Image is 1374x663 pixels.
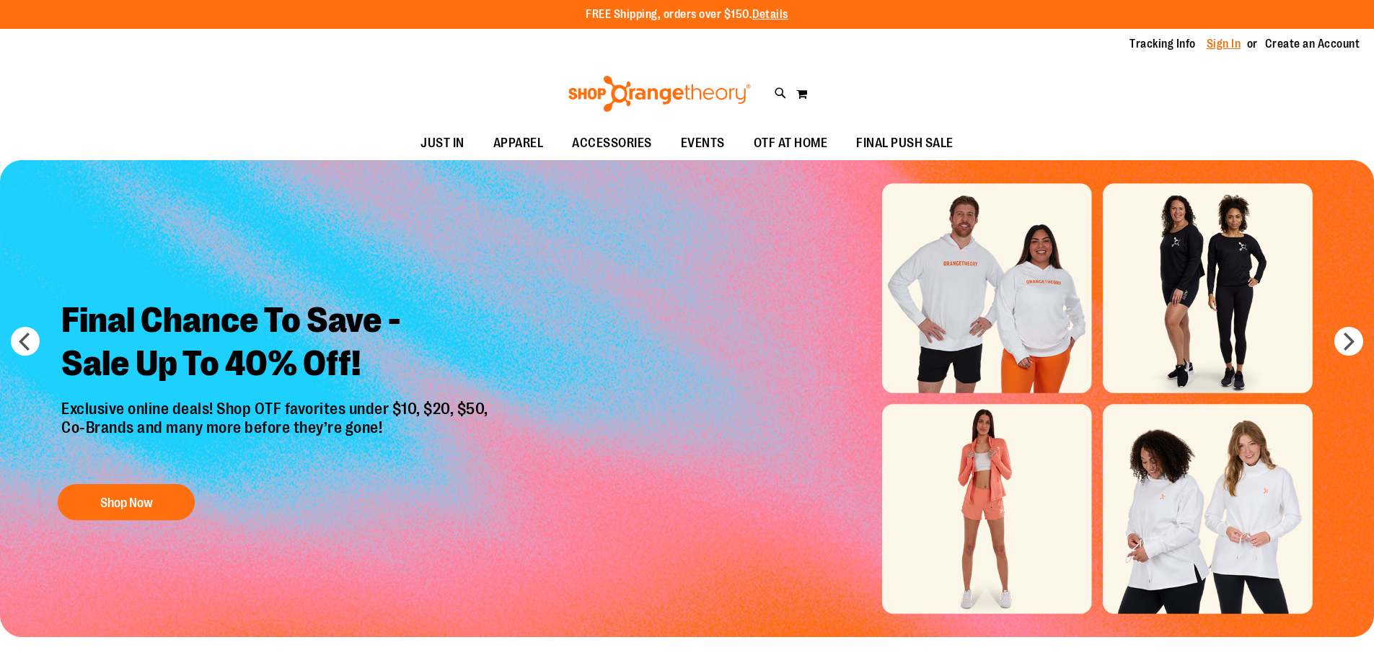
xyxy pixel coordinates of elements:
[11,327,40,356] button: prev
[50,288,503,400] h2: Final Chance To Save - Sale Up To 40% Off!
[754,127,828,159] span: OTF AT HOME
[406,127,479,160] a: JUST IN
[739,127,842,160] a: OTF AT HOME
[586,6,788,23] p: FREE Shipping, orders over $150.
[856,127,954,159] span: FINAL PUSH SALE
[1334,327,1363,356] button: next
[50,400,503,470] p: Exclusive online deals! Shop OTF favorites under $10, $20, $50, Co-Brands and many more before th...
[681,127,725,159] span: EVENTS
[666,127,739,160] a: EVENTS
[752,8,788,21] a: Details
[558,127,666,160] a: ACCESSORIES
[58,484,195,520] button: Shop Now
[1129,36,1196,52] a: Tracking Info
[1265,36,1360,52] a: Create an Account
[1207,36,1241,52] a: Sign In
[493,127,544,159] span: APPAREL
[566,76,753,112] img: Shop Orangetheory
[572,127,652,159] span: ACCESSORIES
[420,127,464,159] span: JUST IN
[50,288,503,528] a: Final Chance To Save -Sale Up To 40% Off! Exclusive online deals! Shop OTF favorites under $10, $...
[842,127,968,160] a: FINAL PUSH SALE
[479,127,558,160] a: APPAREL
